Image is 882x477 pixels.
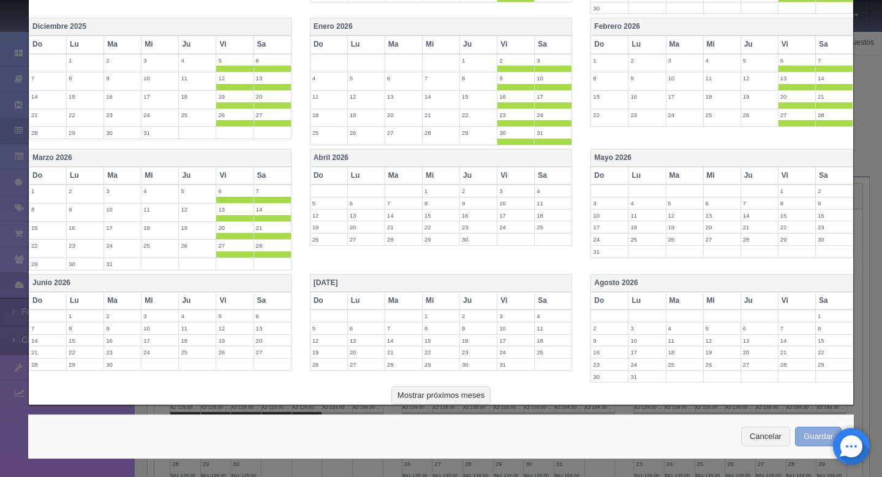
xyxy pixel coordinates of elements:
[628,210,665,221] label: 11
[704,322,741,334] label: 5
[216,240,253,251] label: 27
[703,36,741,53] th: Mi
[67,322,104,334] label: 8
[666,322,703,334] label: 4
[104,335,141,346] label: 16
[216,310,253,322] label: 5
[104,127,141,139] label: 30
[104,310,141,322] label: 2
[254,346,291,358] label: 27
[104,109,141,121] label: 23
[666,91,703,102] label: 17
[741,427,790,447] button: Cancelar
[628,359,665,370] label: 24
[385,322,422,334] label: 7
[348,197,385,209] label: 6
[311,234,347,245] label: 26
[816,55,853,66] label: 7
[348,72,385,84] label: 5
[535,310,571,322] label: 4
[348,221,385,233] label: 20
[778,221,815,233] label: 22
[497,322,534,334] label: 10
[67,258,104,270] label: 30
[104,55,141,66] label: 2
[29,72,66,84] label: 7
[29,185,66,197] label: 1
[497,72,534,84] label: 9
[628,36,666,53] th: Lu
[179,322,216,334] label: 11
[141,55,178,66] label: 3
[704,346,741,358] label: 19
[216,222,253,234] label: 20
[778,322,815,334] label: 7
[423,197,459,209] label: 8
[816,109,853,121] label: 28
[591,322,628,334] label: 2
[535,197,571,209] label: 11
[816,335,853,346] label: 15
[816,310,853,322] label: 1
[141,185,178,197] label: 4
[385,127,422,139] label: 27
[497,109,534,121] label: 23
[423,127,459,139] label: 28
[311,346,347,358] label: 19
[460,197,497,209] label: 9
[311,210,347,221] label: 12
[741,346,778,358] label: 20
[254,91,291,102] label: 20
[741,335,778,346] label: 13
[67,335,104,346] label: 15
[628,55,665,66] label: 2
[628,221,665,233] label: 18
[311,221,347,233] label: 19
[666,197,703,209] label: 5
[535,221,571,233] label: 25
[348,127,385,139] label: 26
[311,335,347,346] label: 12
[628,371,665,383] label: 31
[179,240,216,251] label: 26
[460,185,497,197] label: 2
[104,72,141,84] label: 9
[216,346,253,358] label: 26
[29,18,292,36] th: Diciembre 2025
[385,210,422,221] label: 14
[741,109,778,121] label: 26
[348,346,385,358] label: 20
[535,185,571,197] label: 4
[29,335,66,346] label: 14
[254,335,291,346] label: 20
[741,197,778,209] label: 7
[179,109,216,121] label: 25
[254,185,291,197] label: 7
[423,72,459,84] label: 7
[104,185,141,197] label: 3
[460,234,497,245] label: 30
[348,335,385,346] label: 13
[141,127,178,139] label: 31
[67,55,104,66] label: 1
[535,346,571,358] label: 25
[67,310,104,322] label: 1
[666,72,703,84] label: 10
[460,335,497,346] label: 16
[348,210,385,221] label: 13
[497,210,534,221] label: 17
[628,109,665,121] label: 23
[778,359,815,370] label: 28
[347,36,385,53] th: Lu
[67,36,104,53] th: Lu
[254,222,291,234] label: 21
[104,36,141,53] th: Ma
[704,221,741,233] label: 20
[741,221,778,233] label: 21
[141,240,178,251] label: 25
[29,359,66,370] label: 28
[497,91,534,102] label: 16
[460,221,497,233] label: 23
[179,91,216,102] label: 18
[628,322,665,334] label: 3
